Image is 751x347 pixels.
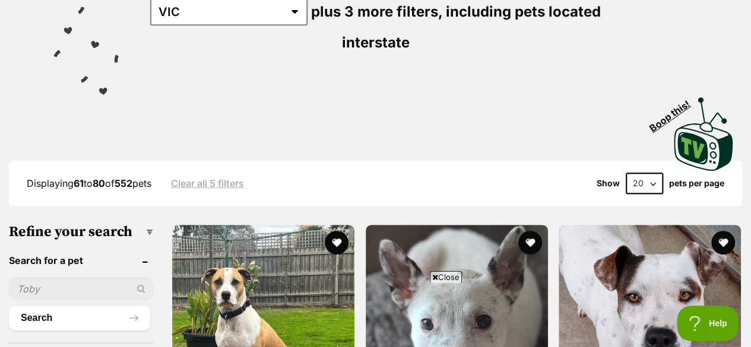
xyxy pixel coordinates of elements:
[711,231,735,254] button: favourite
[430,271,462,283] span: Close
[9,278,153,300] input: Toby
[674,97,733,171] img: PetRescue TV logo
[674,87,733,173] a: Boop this!
[171,178,244,189] a: Clear all 5 filters
[677,305,739,341] iframe: Help Scout Beacon - Open
[311,3,442,20] span: plus 3 more filters,
[518,231,541,254] button: favourite
[27,177,151,189] span: Displaying to of pets
[669,179,724,188] label: pets per page
[342,3,601,51] span: including pets located interstate
[74,177,84,189] strong: 61
[9,306,150,330] button: Search
[325,231,348,254] button: favourite
[9,224,153,240] h3: Refine your search
[160,288,592,341] iframe: Advertisement
[597,179,620,188] span: Show
[647,91,702,133] span: Boop this!
[115,177,132,189] strong: 552
[93,177,105,189] strong: 80
[9,255,153,266] header: Search for a pet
